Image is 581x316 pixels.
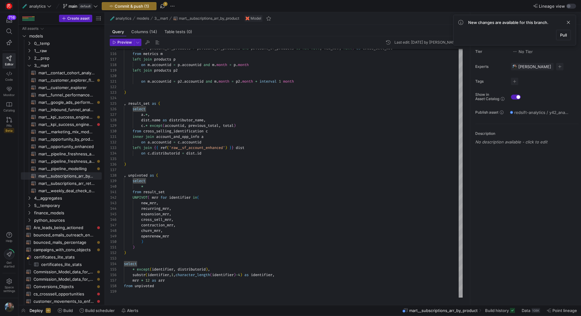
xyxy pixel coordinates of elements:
[394,40,459,45] div: Last edit: [DATE] by [PERSON_NAME]
[21,121,102,128] a: mart__kpi_success_engineering​​​​​​​​​​
[21,99,102,106] a: mart__google_ads_performance_analysis_rolling​​​​​​​​​​
[34,217,101,224] span: python_sources
[2,99,16,115] a: Catalog
[132,134,143,139] span: inner
[41,261,95,268] span: certificates_lite_stats​​​​​​​​​
[2,276,16,295] a: Spacesettings
[173,57,176,62] span: p
[21,91,102,99] div: Press SPACE to select this row.
[34,224,95,231] span: Are_leads_being_actioned​​​​​​​​​​
[143,57,152,62] span: join
[21,165,102,172] a: mart__pipeline_modelling​​​​​​​​​​
[21,253,102,261] a: certificates_lite_stats​​​​​​​​
[124,101,126,106] span: ,
[110,62,117,68] div: 118
[201,134,204,139] span: a
[512,64,517,69] img: https://storage.googleapis.com/y42-prod-data-exchange/images/6IdsliWYEjCj6ExZYNtk9pMT8U8l8YHLguyz...
[153,15,169,22] button: 3__mart
[2,115,16,135] a: PRsBeta
[38,128,95,135] span: mart__marketing_mix_modelling​​​​​​​​​​
[186,151,195,156] span: dist
[223,123,234,128] span: total
[184,79,204,84] span: accountid
[38,121,95,128] span: mart__kpi_success_engineering​​​​​​​​​​
[204,62,210,67] span: and
[2,68,16,84] a: Code
[34,239,95,246] span: bounced_mails_percentage​​​​​​​​​​
[512,49,533,54] span: No Tier
[475,79,506,84] span: Tags
[21,2,53,10] button: 🧪analytics
[169,118,204,123] span: distributor_name
[34,202,101,209] span: 5__temporary
[34,232,95,239] span: bounced_emails_outreach_enhanced​​​​​​​​​​
[154,68,171,73] span: products
[110,68,117,73] div: 119
[38,187,95,194] span: mart__weekly_deal_check_opps​​​​​​​​​​
[4,261,14,268] span: Get started
[3,285,15,293] span: Space settings
[514,110,568,115] span: redsift-analytics / y42_analytics_main / mart__subscriptions_arr_by_product
[110,173,117,178] div: 138
[110,139,117,145] div: 132
[34,276,95,283] span: Commission_Model_data_for_AEs_and_SDRs_sdroutput​​​​​​​​​​
[512,49,517,54] img: No tier
[154,145,156,150] span: {
[34,40,101,47] span: 0__temp
[163,118,167,123] span: as
[110,145,117,150] div: 133
[148,62,150,67] span: m
[34,268,95,275] span: Commission_Model_data_for_AEs_and_SDRs_aeoutput​​​​​​​​​​
[152,101,156,106] span: as
[173,68,178,73] span: p2
[67,16,89,21] span: Create asset
[182,151,184,156] span: =
[21,268,102,275] a: Commission_Model_data_for_AEs_and_SDRs_aeoutput​​​​​​​​​​
[154,16,168,21] span: 3__mart
[150,123,163,128] span: except
[165,123,184,128] span: accountid
[34,291,95,298] span: cs_crosssell_opportunities​​​​​​​​​​
[143,123,145,128] span: .
[110,79,117,84] div: 121
[128,101,150,106] span: result_set
[21,69,102,76] div: Press SPACE to select this row.
[21,76,102,84] div: Press SPACE to select this row.
[188,123,219,128] span: previous_total
[21,113,102,121] div: Press SPACE to select this row.
[219,79,229,84] span: month
[38,158,95,165] span: mart__pipeline_freshness_analysis​​​​​​​​​​
[4,302,14,312] img: https://storage.googleapis.com/y42-prod-data-exchange/images/6IdsliWYEjCj6ExZYNtk9pMT8U8l8YHLguyz...
[34,47,101,54] span: 1__raw
[21,84,102,91] div: Press SPACE to select this row.
[21,47,102,54] div: Press SPACE to select this row.
[21,150,102,158] div: Press SPACE to select this row.
[110,134,117,139] div: 131
[214,79,216,84] span: m
[3,93,15,97] span: Monitor
[34,254,101,261] span: certificates_lite_stats​​​​​​​​
[143,129,204,134] span: cross_selling_identification
[251,16,261,21] span: Model
[2,53,16,68] a: Editor
[21,62,102,69] div: Press SPACE to select this row.
[242,79,253,84] span: month
[110,39,134,46] button: Preview
[21,158,102,165] a: mart__pipeline_freshness_analysis​​​​​​​​​​
[255,79,257,84] span: +
[7,15,16,20] div: 716
[21,290,102,298] a: cs_crosssell_opportunities​​​​​​​​​​
[63,308,73,313] span: Build
[182,62,201,67] span: accountid
[110,117,117,123] div: 128
[169,145,225,150] span: 'raw__sf_account_enhanced'
[34,62,101,69] span: 3__mart
[38,180,95,187] span: mart__subscriptions_arr_retention_calculations​​​​​​​​​​
[141,112,143,117] span: a
[152,140,171,145] span: accountid
[236,62,238,67] span: .
[152,62,171,67] span: accountid
[544,305,580,316] button: Point lineage
[21,143,102,150] div: Press SPACE to select this row.
[110,156,117,162] div: 135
